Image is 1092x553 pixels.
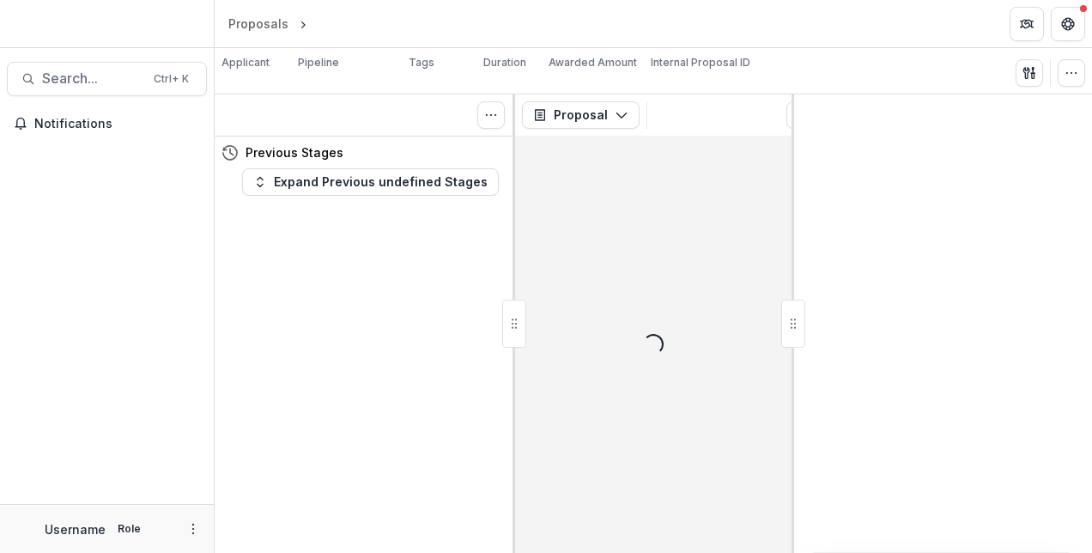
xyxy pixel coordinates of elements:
[228,15,288,33] div: Proposals
[651,55,750,70] p: Internal Proposal ID
[7,110,207,137] button: Notifications
[221,11,384,36] nav: breadcrumb
[246,143,343,161] h4: Previous Stages
[183,519,203,539] button: More
[549,55,637,70] p: Awarded Amount
[483,55,526,70] p: Duration
[45,520,106,538] p: Username
[409,55,434,70] p: Tags
[7,62,207,96] button: Search...
[1010,7,1044,41] button: Partners
[42,70,143,87] span: Search...
[34,117,200,131] span: Notifications
[112,521,146,537] p: Role
[221,11,295,36] a: Proposals
[298,55,339,70] p: Pipeline
[522,101,640,129] button: Proposal
[221,55,270,70] p: Applicant
[1051,7,1085,41] button: Get Help
[242,168,499,196] button: Expand Previous undefined Stages
[150,70,192,88] div: Ctrl + K
[786,101,814,129] button: View Attached Files
[477,101,505,129] button: Toggle View Cancelled Tasks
